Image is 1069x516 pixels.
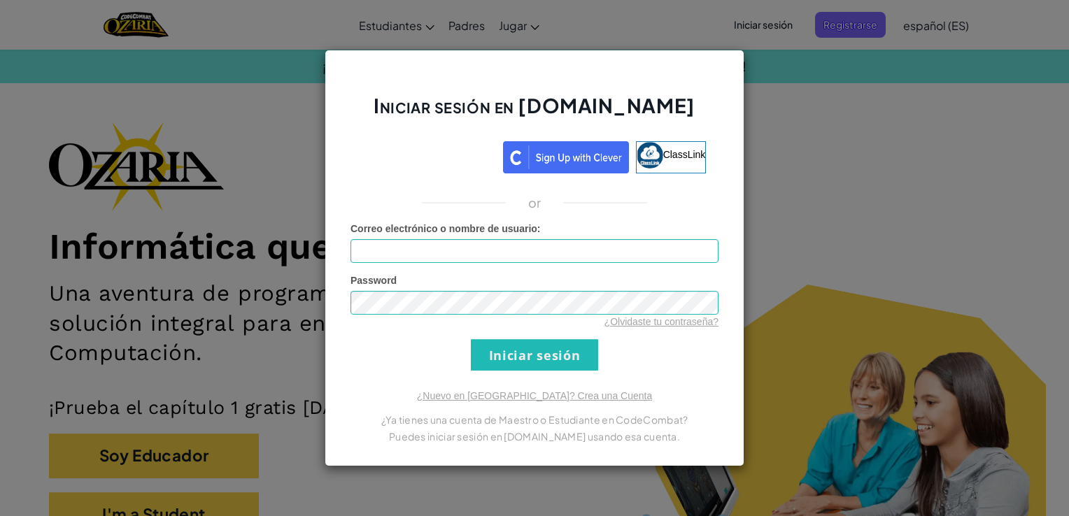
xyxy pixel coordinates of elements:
img: clever_sso_button@2x.png [503,141,629,173]
span: Correo electrónico o nombre de usuario [351,223,537,234]
span: ClassLink [663,149,706,160]
label: : [351,222,541,236]
input: Iniciar sesión [471,339,598,371]
p: ¿Ya tienes una cuenta de Maestro o Estudiante en CodeCombat? [351,411,718,428]
img: classlink-logo-small.png [637,142,663,169]
p: or [528,194,541,211]
a: ¿Olvidaste tu contraseña? [604,316,718,327]
iframe: Diálogo de Acceder con Google [781,14,1055,203]
h2: Iniciar sesión en [DOMAIN_NAME] [351,92,718,133]
span: Password [351,275,397,286]
p: Puedes iniciar sesión en [DOMAIN_NAME] usando esa cuenta. [351,428,718,445]
iframe: Botón de Acceder con Google [356,140,503,171]
a: ¿Nuevo en [GEOGRAPHIC_DATA]? Crea una Cuenta [417,390,652,401]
